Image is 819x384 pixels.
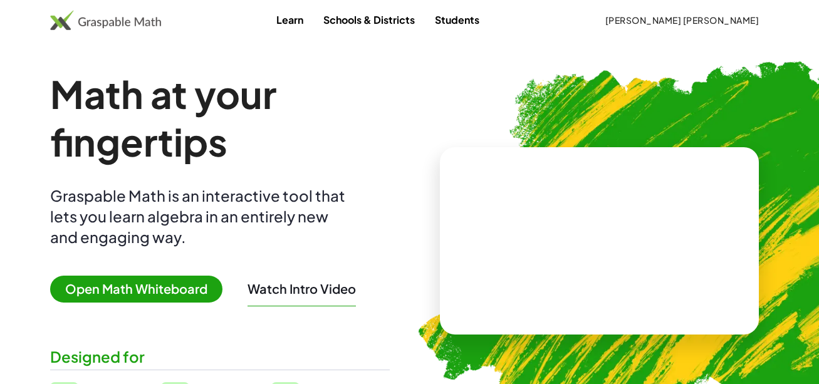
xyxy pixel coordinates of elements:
span: [PERSON_NAME] [PERSON_NAME] [605,14,759,26]
h1: Math at your fingertips [50,70,390,165]
div: Graspable Math is an interactive tool that lets you learn algebra in an entirely new and engaging... [50,185,351,247]
button: [PERSON_NAME] [PERSON_NAME] [595,9,769,31]
a: Schools & Districts [313,8,425,31]
video: What is this? This is dynamic math notation. Dynamic math notation plays a central role in how Gr... [505,194,693,288]
a: Students [425,8,489,31]
a: Learn [266,8,313,31]
button: Watch Intro Video [248,281,356,297]
a: Open Math Whiteboard [50,283,232,296]
div: Designed for [50,346,390,367]
span: Open Math Whiteboard [50,276,222,303]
